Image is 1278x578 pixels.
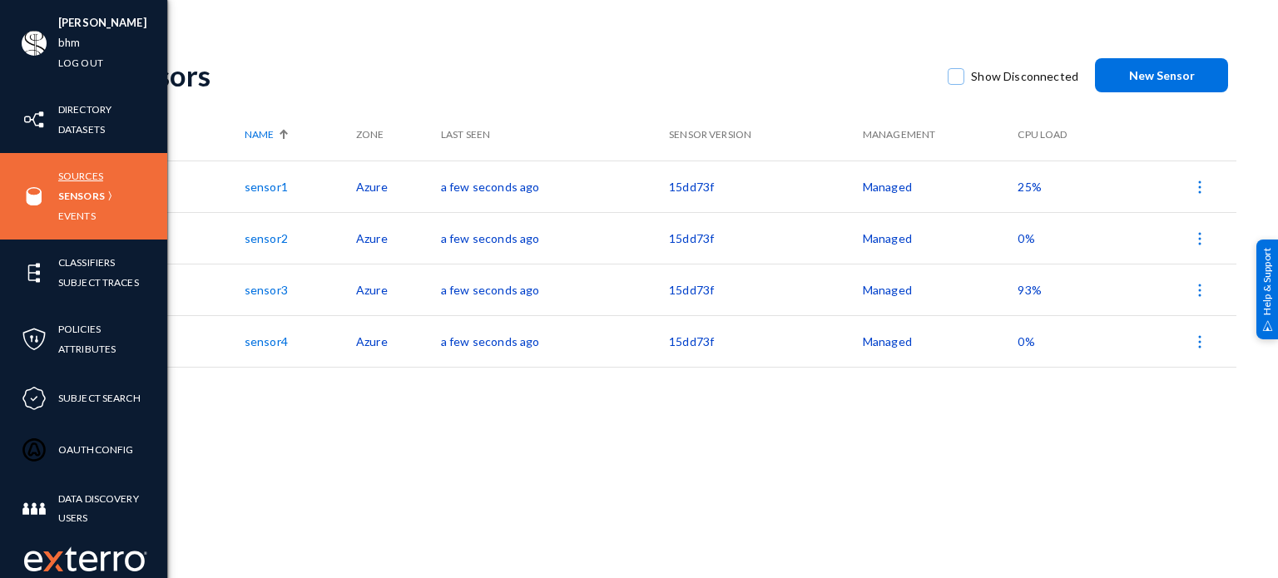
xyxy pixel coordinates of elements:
[245,334,288,348] a: sensor4
[22,496,47,521] img: icon-members.svg
[356,161,441,212] td: Azure
[245,180,288,194] a: sensor1
[58,13,146,33] li: [PERSON_NAME]
[22,31,47,56] img: ACg8ocIa8OWj5FIzaB8MU-JIbNDt0RWcUDl_eQ0ZyYxN7rWYZ1uJfn9p=s96-c
[356,212,441,264] td: Azure
[58,100,111,119] a: Directory
[22,327,47,352] img: icon-policies.svg
[58,489,167,527] a: Data Discovery Users
[22,184,47,209] img: icon-sources.svg
[356,315,441,367] td: Azure
[669,315,863,367] td: 15dd73f
[245,283,288,297] a: sensor3
[1256,239,1278,338] div: Help & Support
[1262,320,1273,331] img: help_support.svg
[669,109,863,161] th: Sensor Version
[441,212,669,264] td: a few seconds ago
[58,53,103,72] a: Log out
[22,260,47,285] img: icon-elements.svg
[669,161,863,212] td: 15dd73f
[1018,334,1034,348] span: 0%
[58,273,139,292] a: Subject Traces
[1129,68,1195,82] span: New Sensor
[863,161,1018,212] td: Managed
[58,440,133,459] a: OAuthConfig
[356,264,441,315] td: Azure
[863,109,1018,161] th: Management
[669,212,863,264] td: 15dd73f
[1191,179,1208,195] img: icon-more.svg
[22,386,47,411] img: icon-compliance.svg
[58,319,101,338] a: Policies
[356,109,441,161] th: Zone
[863,315,1018,367] td: Managed
[441,264,669,315] td: a few seconds ago
[245,127,274,142] span: Name
[1018,180,1041,194] span: 25%
[58,120,105,139] a: Datasets
[22,437,47,462] img: icon-oauth.svg
[245,127,348,142] div: Name
[58,253,115,272] a: Classifiers
[1191,333,1208,350] img: icon-more.svg
[863,212,1018,264] td: Managed
[58,186,105,205] a: Sensors
[110,58,931,92] div: Sensors
[245,231,288,245] a: sensor2
[58,33,80,52] a: bhm
[1018,109,1122,161] th: CPU Load
[58,166,103,185] a: Sources
[43,551,63,571] img: exterro-logo.svg
[441,161,669,212] td: a few seconds ago
[1191,282,1208,299] img: icon-more.svg
[1018,283,1041,297] span: 93%
[58,388,141,408] a: Subject Search
[1095,58,1228,92] button: New Sensor
[58,206,96,225] a: Events
[669,264,863,315] td: 15dd73f
[22,107,47,132] img: icon-inventory.svg
[441,109,669,161] th: Last Seen
[971,64,1078,89] span: Show Disconnected
[1191,230,1208,247] img: icon-more.svg
[441,315,669,367] td: a few seconds ago
[110,109,245,161] th: Status
[1018,231,1034,245] span: 0%
[863,264,1018,315] td: Managed
[24,546,147,571] img: exterro-work-mark.svg
[58,339,116,358] a: Attributes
